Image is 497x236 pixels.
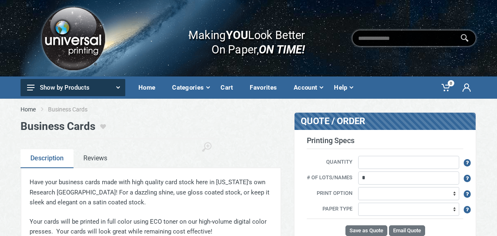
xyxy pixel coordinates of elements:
[21,105,36,113] a: Home
[21,79,125,96] button: Show by Products
[259,42,305,56] i: ON TIME!
[21,120,95,133] h1: Business Cards
[225,28,248,42] b: YOU
[244,79,288,96] div: Favorites
[133,76,166,99] a: Home
[166,79,215,96] div: Categories
[21,105,476,113] nav: breadcrumb
[301,189,357,198] label: Print Option
[21,149,74,168] a: Description
[436,76,457,99] a: 0
[301,116,409,127] h3: QUOTE / ORDER
[172,20,305,57] div: Making Look Better On Paper,
[307,136,463,149] h3: Printing Specs
[301,158,357,167] label: Quantity
[448,80,454,86] span: 0
[345,225,387,236] button: Save as Quote
[328,79,358,96] div: Help
[215,79,244,96] div: Cart
[301,205,357,214] label: Paper Type
[389,225,425,236] button: Email Quote
[39,4,108,73] img: Logo.png
[244,76,288,99] a: Favorites
[215,76,244,99] a: Cart
[301,174,357,183] label: # of Lots/Names
[288,79,328,96] div: Account
[133,79,166,96] div: Home
[48,105,100,113] li: Business Cards
[74,149,117,168] a: Reviews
